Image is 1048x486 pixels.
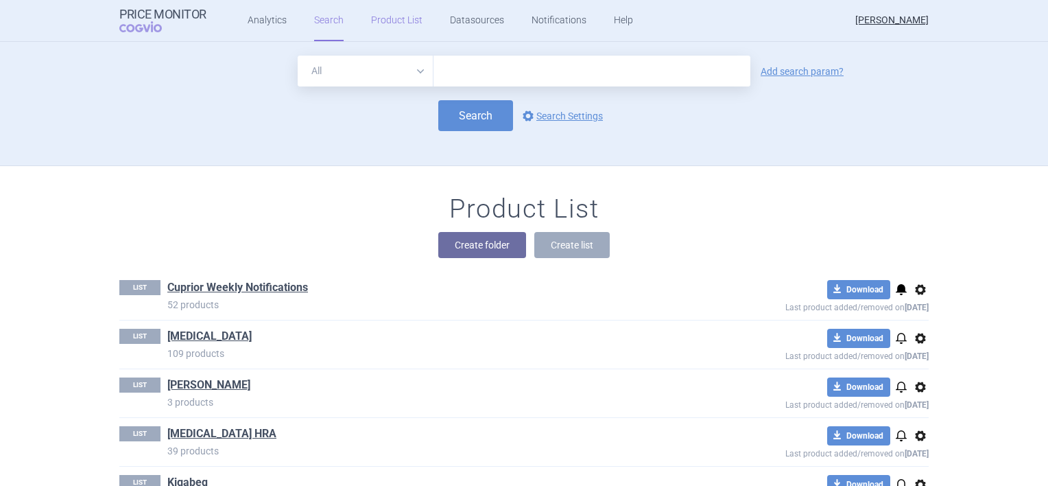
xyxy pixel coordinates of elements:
p: Last product added/removed on [686,397,929,410]
a: Search Settings [520,108,603,124]
button: Create list [534,232,610,258]
p: Last product added/removed on [686,348,929,361]
span: COGVIO [119,21,181,32]
p: 39 products [167,444,686,458]
p: 109 products [167,347,686,360]
button: Search [438,100,513,131]
h1: John [167,378,250,395]
button: Download [827,329,890,348]
h1: Ketoconazole HRA [167,426,276,444]
button: Create folder [438,232,526,258]
a: Add search param? [761,67,844,76]
button: Download [827,280,890,299]
a: Price MonitorCOGVIO [119,8,206,34]
p: 3 products [167,395,686,409]
a: Cuprior Weekly Notifications [167,280,308,295]
h1: Cuprior Weekly Notifications [167,280,308,298]
h1: Isturisa [167,329,252,347]
button: Download [827,378,890,397]
strong: [DATE] [905,303,929,312]
p: LIST [119,426,160,441]
p: LIST [119,280,160,295]
strong: [DATE] [905,400,929,410]
p: LIST [119,378,160,393]
p: Last product added/removed on [686,299,929,312]
h1: Product List [449,194,599,225]
p: 52 products [167,298,686,312]
p: Last product added/removed on [686,445,929,459]
a: [MEDICAL_DATA] [167,329,252,344]
strong: Price Monitor [119,8,206,21]
p: LIST [119,329,160,344]
strong: [DATE] [905,351,929,361]
button: Download [827,426,890,445]
strong: [DATE] [905,449,929,459]
a: [MEDICAL_DATA] HRA [167,426,276,441]
a: [PERSON_NAME] [167,378,250,393]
